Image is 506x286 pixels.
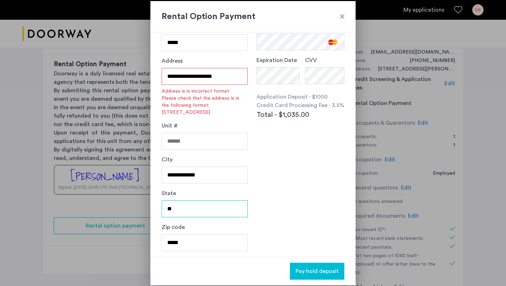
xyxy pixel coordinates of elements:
label: Unit # [162,122,178,130]
label: State [162,189,176,198]
h2: Rental Option Payment [162,10,344,23]
label: Expiration Date [257,56,297,64]
p: Credit Card Processing Fee - 3.5% [257,101,344,110]
label: Address [162,57,183,65]
label: Zip code [162,223,185,231]
span: Total - $1,035.00 [257,110,309,120]
span: Pay hold deposit [296,267,339,275]
label: City [162,155,173,164]
label: CVV [305,56,317,64]
span: Address is in incorrect format Please check that the address is in the following format: [STREET_... [162,88,248,116]
p: Application Deposit - $1000 [257,93,344,101]
button: button [290,263,344,280]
